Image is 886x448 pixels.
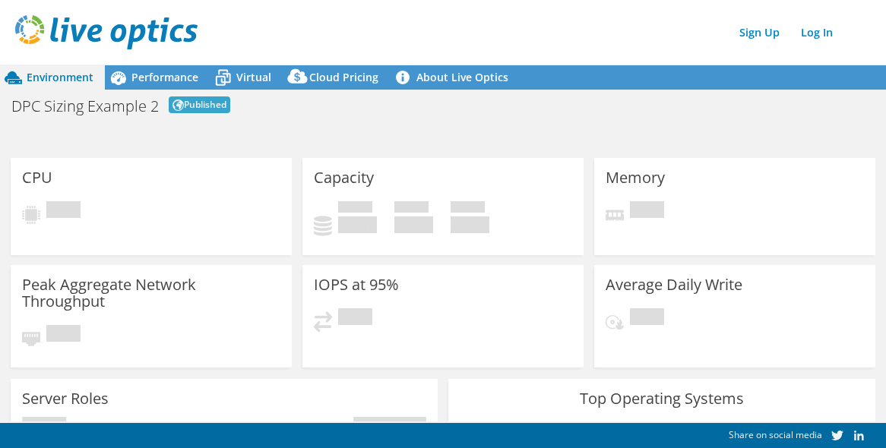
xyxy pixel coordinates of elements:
span: Pending [338,308,372,329]
h4: 0 GiB [394,216,433,233]
h3: IOPS at 95% [314,276,399,293]
h3: CPU [22,169,52,186]
span: Performance [131,70,198,84]
h1: DPC Sizing Example 2 [11,99,159,114]
span: Pending [46,201,81,222]
h3: Capacity [314,169,374,186]
span: Cloud Pricing [309,70,378,84]
h3: Memory [606,169,665,186]
a: Log In [793,21,840,43]
img: live_optics_svg.svg [15,15,198,49]
h4: 0 GiB [451,216,489,233]
span: Total [451,201,485,216]
h3: Top Operating Systems [460,390,864,407]
span: Pending [630,201,664,222]
h4: 0 GiB [338,216,377,233]
span: Pending [46,325,81,345]
span: Published [169,96,230,113]
h3: Peak Aggregate Network Throughput [22,276,280,310]
h3: Server Roles [22,390,109,407]
span: Virtual [236,70,271,84]
a: Sign Up [732,21,787,43]
span: Share on social media [729,428,822,441]
a: About Live Optics [390,65,520,90]
span: Free [394,201,429,216]
span: Pending [630,308,664,329]
h3: Average Daily Write [606,276,742,293]
span: Environment [27,70,93,84]
span: Used [338,201,372,216]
